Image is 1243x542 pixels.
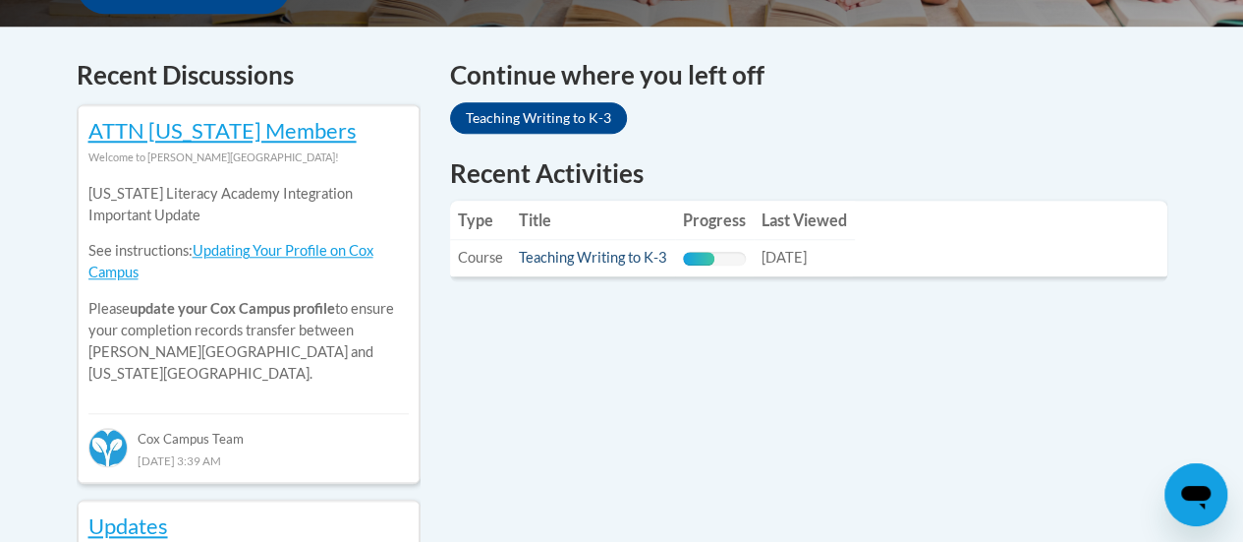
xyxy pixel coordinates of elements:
[88,147,409,168] div: Welcome to [PERSON_NAME][GEOGRAPHIC_DATA]!
[88,117,357,144] a: ATTN [US_STATE] Members
[519,249,667,266] a: Teaching Writing to K-3
[458,249,503,266] span: Course
[88,240,409,283] p: See instructions:
[450,201,511,240] th: Type
[1164,463,1227,526] iframe: Button to launch messaging window
[511,201,675,240] th: Title
[683,252,714,266] div: Progress, %
[88,450,409,471] div: [DATE] 3:39 AM
[77,56,421,94] h4: Recent Discussions
[130,300,335,317] b: update your Cox Campus profile
[88,242,373,280] a: Updating Your Profile on Cox Campus
[450,155,1167,191] h1: Recent Activities
[88,168,409,399] div: Please to ensure your completion records transfer between [PERSON_NAME][GEOGRAPHIC_DATA] and [US_...
[450,102,627,134] a: Teaching Writing to K-3
[88,512,168,539] a: Updates
[450,56,1167,94] h4: Continue where you left off
[88,183,409,226] p: [US_STATE] Literacy Academy Integration Important Update
[88,413,409,449] div: Cox Campus Team
[754,201,855,240] th: Last Viewed
[88,428,128,467] img: Cox Campus Team
[675,201,754,240] th: Progress
[762,249,807,266] span: [DATE]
